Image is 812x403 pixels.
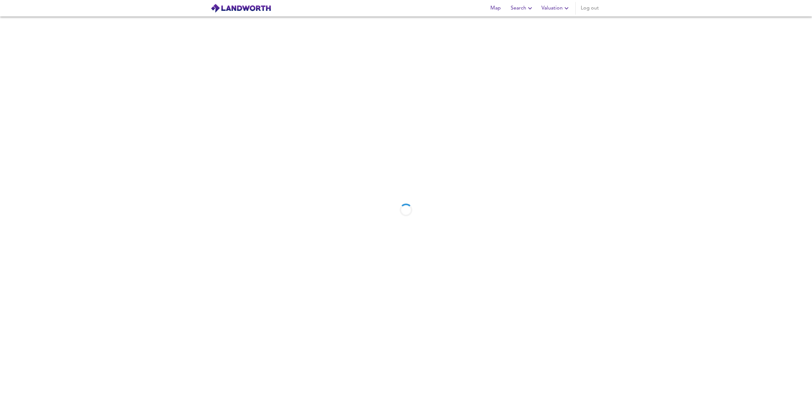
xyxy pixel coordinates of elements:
[541,4,570,13] span: Valuation
[511,4,534,13] span: Search
[578,2,601,15] button: Log out
[508,2,536,15] button: Search
[488,4,503,13] span: Map
[581,4,599,13] span: Log out
[211,3,271,13] img: logo
[485,2,506,15] button: Map
[539,2,573,15] button: Valuation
